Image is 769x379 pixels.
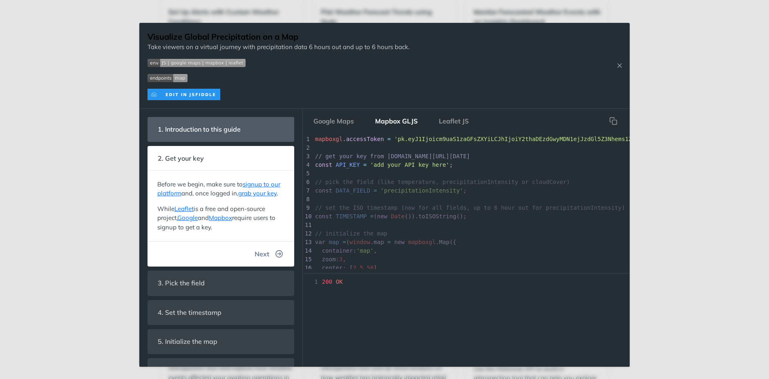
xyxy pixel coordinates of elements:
[432,113,475,129] button: Leaflet JS
[387,136,391,142] span: =
[303,186,311,195] div: 7
[370,213,373,220] span: =
[148,117,294,142] section: 1. Introduction to this guide
[315,187,467,194] span: ;
[303,204,311,212] div: 9
[152,363,210,379] span: 6. Inject the tile
[336,187,370,194] span: DATA_FIELD
[152,334,223,350] span: 5. Initialize the map
[152,305,227,321] span: 4. Set the timestamp
[303,152,311,161] div: 3
[148,58,409,67] span: Expand image
[322,247,353,254] span: container
[238,189,277,197] a: grab your key
[315,247,377,254] span: : ,
[336,161,360,168] span: API_KEY
[387,239,391,245] span: =
[349,239,370,245] span: window
[609,117,617,125] svg: hidden
[315,187,332,194] span: const
[148,43,409,52] p: Take viewers on a virtual journey with precipitation data 6 hours out and up to 6 hours back.
[408,239,436,245] span: mapboxgl
[380,187,463,194] span: 'precipitationIntensity'
[439,239,449,245] span: Map
[152,275,210,291] span: 3. Pick the field
[322,265,343,271] span: center
[329,239,339,245] span: map
[303,212,311,221] div: 10
[322,278,332,285] span: 200
[303,221,311,229] div: 11
[148,59,246,67] img: env
[303,178,311,186] div: 6
[177,214,198,222] a: Google
[148,31,409,43] h1: Visualize Global Precipitation on a Map
[342,136,346,142] span: .
[315,136,342,142] span: mapboxgl
[394,239,405,245] span: new
[315,239,456,245] span: ( . . ({
[148,89,220,100] img: clone
[148,271,294,296] section: 3. Pick the field
[315,204,625,211] span: // set the ISO timestamp (now for all fields, up to 6 hour out for precipitationIntensity)
[152,121,246,137] span: 1. Introduction to this guide
[303,135,311,144] div: 1
[157,204,284,232] p: While is a free and open-source project, and require users to signup to get a key.
[342,239,346,245] span: =
[209,214,232,222] a: Mapbox
[605,113,621,129] button: Copy
[148,90,220,97] a: Expand image
[303,238,311,247] div: 13
[315,265,380,271] span: : [ , ],
[303,229,311,238] div: 12
[322,256,336,262] span: zoom
[303,195,311,204] div: 8
[303,169,311,178] div: 5
[255,249,269,259] span: Next
[148,300,294,325] section: 4. Set the timestamp
[363,161,367,168] span: =
[303,161,311,169] div: 4
[315,256,346,262] span: : ,
[367,265,373,271] span: 58
[148,146,294,267] section: 2. Get your keyBefore we begin, make sure tosignup to our platformand, once logged in,grab your k...
[303,255,311,264] div: 15
[373,239,384,245] span: map
[373,187,377,194] span: =
[449,161,453,168] span: ;
[613,61,626,70] button: Close Recipe
[336,213,367,220] span: TIMESTAMP
[315,213,332,220] span: const
[148,73,409,83] span: Expand image
[174,205,194,213] a: Leaflet
[418,213,456,220] span: toISOString
[148,329,294,354] section: 5. Initialize the map
[157,180,284,198] p: Before we begin, make sure to and, once logged in, .
[315,161,332,168] span: const
[303,264,311,272] div: 16
[377,213,387,220] span: new
[307,113,360,129] button: Google Maps
[303,247,311,255] div: 14
[391,213,405,220] span: Date
[315,239,325,245] span: var
[303,278,320,286] span: 1
[148,74,188,82] img: endpoint
[339,256,342,262] span: 3
[356,247,373,254] span: 'map'
[394,136,725,142] span: 'pk.eyJ1Ijoicm9uaS1zaGFsZXYiLCJhIjoiY2thaDEzdGwyMDN1ejJzdGl5Z3Nhems1ZCJ9.C36_Th7LAixAB1t6WHodMw'
[248,246,290,262] button: Next
[152,150,210,166] span: 2. Get your key
[369,113,424,129] button: Mapbox GLJS
[303,144,311,152] div: 2
[315,153,470,159] span: // get your key from [DOMAIN_NAME][URL][DATE]
[315,230,387,237] span: // initialize the map
[315,179,570,185] span: // pick the field (like temperature, precipitationIntensity or cloudCover)
[353,265,363,271] span: 7.5
[315,213,467,220] span: ( ()). ();
[346,136,384,142] span: accessToken
[370,161,449,168] span: 'add your API key here'
[336,278,343,285] span: OK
